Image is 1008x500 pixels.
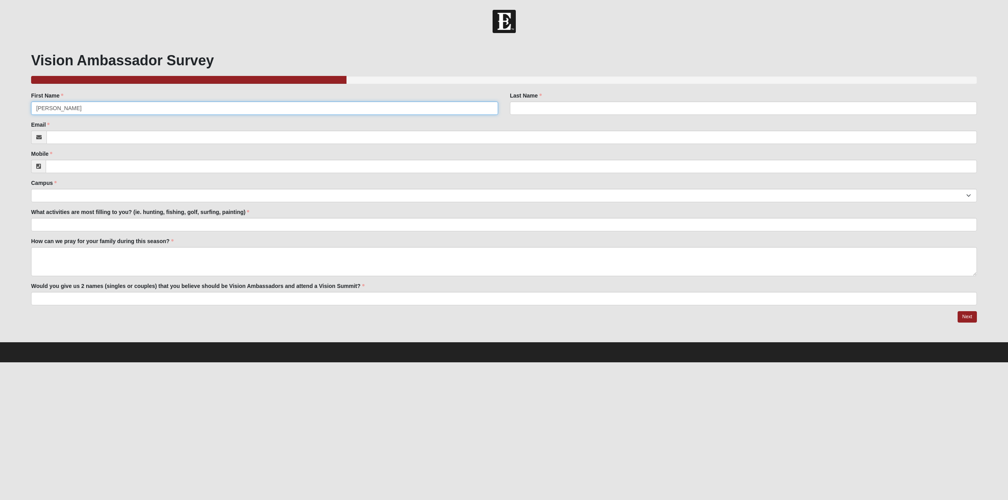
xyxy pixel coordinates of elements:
a: Next [958,311,977,323]
label: Mobile [31,150,52,158]
label: Last Name [510,92,542,100]
img: Church of Eleven22 Logo [493,10,516,33]
label: Email [31,121,50,129]
label: Campus [31,179,57,187]
label: How can we pray for your family during this season? [31,237,174,245]
label: First Name [31,92,63,100]
h1: Vision Ambassador Survey [31,52,977,69]
label: What activities are most filling to you? (ie. hunting, fishing, golf, surfing, painting) [31,208,249,216]
label: Would you give us 2 names (singles or couples) that you believe should be Vision Ambassadors and ... [31,282,365,290]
